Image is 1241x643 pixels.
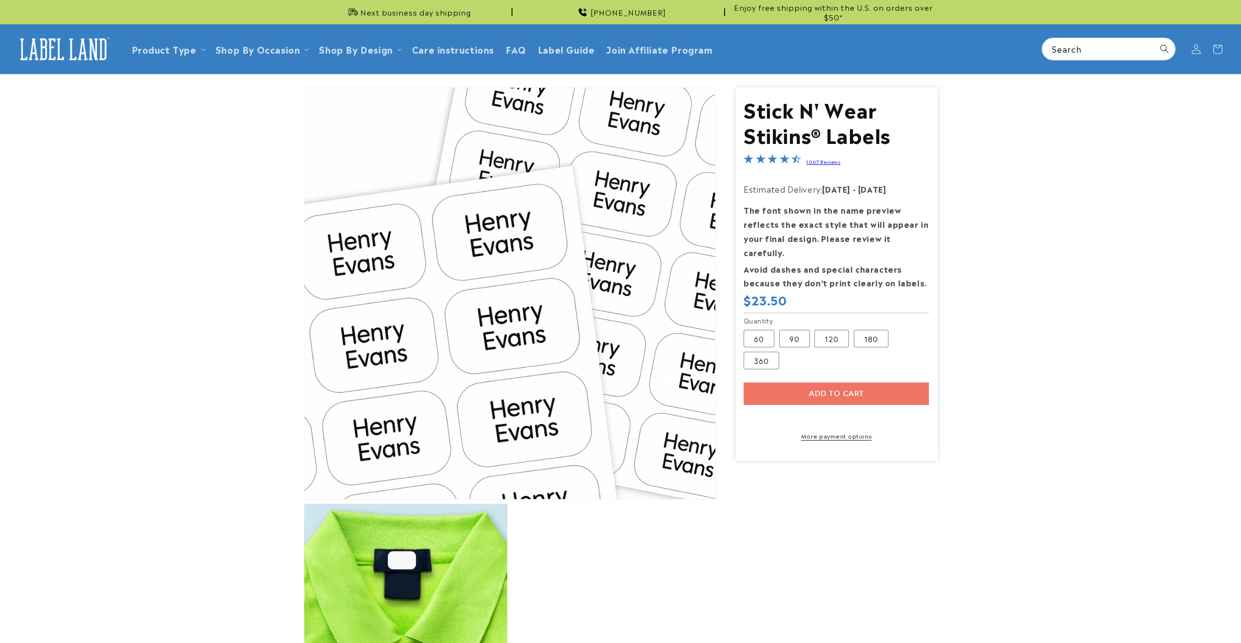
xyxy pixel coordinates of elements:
span: Enjoy free shipping within the U.S. on orders over $50* [729,2,938,21]
a: Shop By Design [319,42,393,56]
span: $23.50 [744,292,787,307]
span: Care instructions [412,43,494,55]
label: 360 [744,352,779,369]
button: Search [1154,38,1175,60]
img: Label Land [15,34,112,64]
label: 90 [779,330,810,347]
strong: - [853,183,856,195]
label: 120 [814,330,849,347]
a: Label Guide [532,38,601,60]
span: 4.7-star overall rating [744,155,801,167]
a: More payment options [744,431,929,440]
legend: Quantity [744,316,774,325]
h1: Stick N' Wear Stikins® Labels [744,96,929,147]
span: Shop By Occasion [216,43,300,55]
a: Label Land [11,30,116,68]
strong: [DATE] [858,183,886,195]
span: FAQ [506,43,526,55]
span: Label Guide [538,43,595,55]
strong: Avoid dashes and special characters because they don’t print clearly on labels. [744,263,927,289]
span: Next business day shipping [360,7,471,17]
strong: The font shown in the name preview reflects the exact style that will appear in your final design... [744,204,928,258]
label: 60 [744,330,774,347]
span: [PHONE_NUMBER] [591,7,666,17]
a: FAQ [500,38,532,60]
summary: Product Type [126,38,210,60]
strong: [DATE] [822,183,850,195]
a: Care instructions [406,38,500,60]
label: 180 [854,330,888,347]
summary: Shop By Design [313,38,406,60]
a: Product Type [132,42,197,56]
span: Join Affiliate Program [606,43,712,55]
a: Join Affiliate Program [600,38,718,60]
summary: Shop By Occasion [210,38,314,60]
a: 1067 Reviews [806,158,840,165]
p: Estimated Delivery: [744,182,929,196]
